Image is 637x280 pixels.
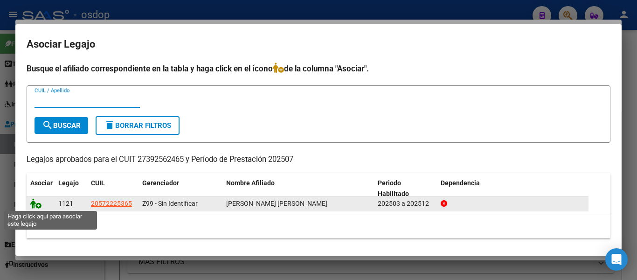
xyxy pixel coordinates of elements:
div: 202503 a 202512 [378,198,433,209]
datatable-header-cell: Nombre Afiliado [222,173,374,204]
datatable-header-cell: Asociar [27,173,55,204]
button: Buscar [35,117,88,134]
div: 1 registros [27,215,610,238]
span: Periodo Habilitado [378,179,409,197]
button: Borrar Filtros [96,116,180,135]
span: CHAVEZ JUAN SEBASTIAN [226,200,327,207]
span: 20572225365 [91,200,132,207]
span: Borrar Filtros [104,121,171,130]
span: Asociar [30,179,53,187]
datatable-header-cell: Dependencia [437,173,589,204]
span: Legajo [58,179,79,187]
datatable-header-cell: CUIL [87,173,138,204]
datatable-header-cell: Legajo [55,173,87,204]
mat-icon: delete [104,119,115,131]
p: Legajos aprobados para el CUIT 27392562465 y Período de Prestación 202507 [27,154,610,166]
datatable-header-cell: Periodo Habilitado [374,173,437,204]
mat-icon: search [42,119,53,131]
span: Nombre Afiliado [226,179,275,187]
h2: Asociar Legajo [27,35,610,53]
div: Open Intercom Messenger [605,248,628,271]
span: CUIL [91,179,105,187]
span: Buscar [42,121,81,130]
span: Gerenciador [142,179,179,187]
datatable-header-cell: Gerenciador [138,173,222,204]
span: Dependencia [441,179,480,187]
span: 1121 [58,200,73,207]
span: Z99 - Sin Identificar [142,200,198,207]
h4: Busque el afiliado correspondiente en la tabla y haga click en el ícono de la columna "Asociar". [27,63,610,75]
